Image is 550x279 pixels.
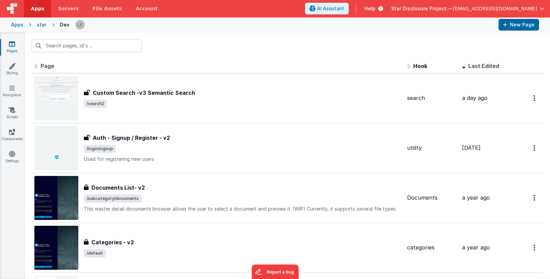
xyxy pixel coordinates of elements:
div: utility [407,144,457,152]
span: Last Edited [468,63,499,69]
span: Star Disclosure Project — [391,5,453,12]
div: Documents [407,194,457,202]
button: Options [529,241,540,255]
span: a year ago [462,194,490,201]
span: /subcategory/documents [84,194,142,203]
h3: Categories - v2 [91,238,134,246]
div: search [407,94,457,102]
button: Options [529,191,540,205]
span: Page [41,63,54,69]
span: /login/signup [84,145,116,153]
span: AI Assistant [317,5,344,12]
span: a year ago [462,244,490,251]
h3: Custom Search -v3 Semantic Search [93,89,195,97]
div: star [37,21,46,28]
div: Apps [11,21,23,28]
p: This master detail documents browser allows the user to select a document and preview it. (WIP) C... [84,205,402,212]
p: Used for registering new users [84,156,402,163]
input: Search pages, id's ... [32,39,142,52]
span: Hook [413,63,427,69]
span: Apps [31,5,44,12]
div: categories [407,244,457,252]
button: AI Assistant [305,3,349,14]
span: File Assets [93,5,122,12]
button: Star Disclosure Project — [EMAIL_ADDRESS][DOMAIN_NAME] [391,5,545,12]
span: Help [364,5,375,12]
div: Dev [60,21,69,28]
span: /default [84,249,106,257]
button: Options [529,141,540,155]
span: [EMAIL_ADDRESS][DOMAIN_NAME] [453,5,537,12]
span: a day ago [462,94,487,101]
button: New Page [498,19,539,31]
button: Options [529,91,540,105]
iframe: Marker.io feedback button [251,265,299,279]
span: /search2 [84,100,107,108]
span: Servers [58,5,79,12]
img: 0cc89ea87d3ef7af341bf65f2365a7ce [75,20,85,30]
span: [DATE] [462,144,481,151]
h3: Auth - Signup / Register - v2 [93,134,170,142]
h3: Documents List- v2 [91,183,145,192]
